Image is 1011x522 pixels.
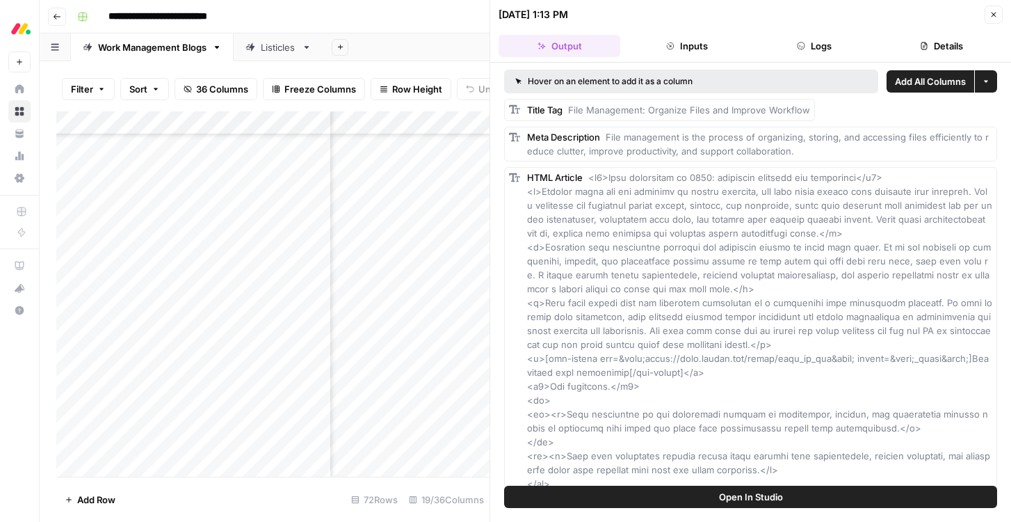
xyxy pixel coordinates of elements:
button: Add Row [56,489,124,511]
div: 72 Rows [346,489,403,511]
span: Add Row [77,493,115,507]
img: Monday.com Logo [8,16,33,41]
div: [DATE] 1:13 PM [499,8,568,22]
div: Hover on an element to add it as a column [515,75,780,88]
a: Your Data [8,122,31,145]
div: Listicles [261,40,296,54]
button: Help + Support [8,299,31,322]
button: Open In Studio [504,486,997,508]
a: Work Management Blogs [71,33,234,61]
span: File management is the process of organizing, storing, and accessing files efficiently to reduce ... [527,132,989,157]
button: Details [881,35,1003,57]
span: Undo [478,82,502,96]
a: AirOps Academy [8,255,31,277]
button: 36 Columns [175,78,257,100]
button: Row Height [371,78,451,100]
button: Logs [754,35,875,57]
a: Usage [8,145,31,167]
span: Open In Studio [719,490,783,504]
button: Inputs [626,35,747,57]
div: Work Management Blogs [98,40,207,54]
span: HTML Article [527,172,583,183]
span: 36 Columns [196,82,248,96]
span: Add All Columns [895,74,966,88]
button: Output [499,35,620,57]
a: Listicles [234,33,323,61]
button: Undo [457,78,511,100]
span: File Management: Organize Files and Improve Workflow [568,104,810,116]
span: Meta Description [527,132,600,143]
button: Add All Columns [887,70,974,93]
span: Row Height [392,82,442,96]
button: Filter [62,78,115,100]
div: 19/36 Columns [403,489,490,511]
span: Freeze Columns [284,82,356,96]
span: Sort [129,82,147,96]
button: Sort [120,78,169,100]
button: What's new? [8,277,31,299]
button: Workspace: Monday.com [8,11,31,46]
button: Freeze Columns [263,78,365,100]
div: What's new? [9,278,30,299]
a: Home [8,78,31,100]
span: Title Tag [527,104,563,116]
a: Browse [8,100,31,122]
span: Filter [71,82,93,96]
a: Settings [8,167,31,189]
